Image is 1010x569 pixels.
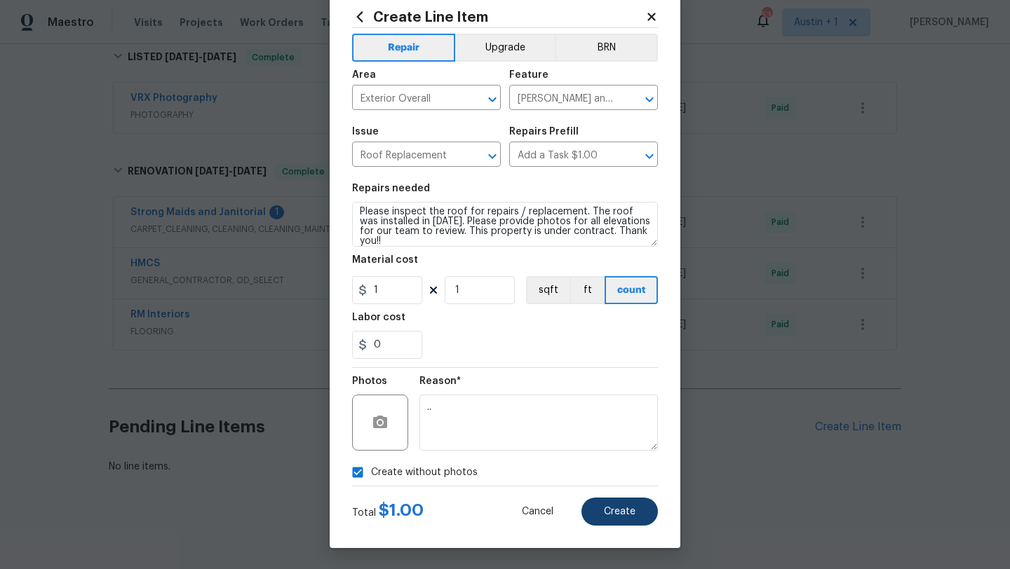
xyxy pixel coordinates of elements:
button: Upgrade [455,34,555,62]
span: $ 1.00 [379,502,424,519]
button: Create [581,498,658,526]
button: Repair [352,34,455,62]
span: Create without photos [371,465,478,480]
button: Open [483,146,502,166]
h2: Create Line Item [352,9,645,25]
h5: Repairs needed [352,184,430,193]
button: BRN [555,34,658,62]
h5: Material cost [352,255,418,265]
button: Cancel [499,498,576,526]
textarea: .. [419,395,658,451]
h5: Area [352,70,376,80]
button: sqft [526,276,570,304]
h5: Repairs Prefill [509,127,579,137]
textarea: Please inspect the roof for repairs / replacement. The roof was installed in [DATE]. Please provi... [352,202,658,247]
button: ft [570,276,605,304]
h5: Issue [352,127,379,137]
h5: Labor cost [352,313,405,322]
button: count [605,276,658,304]
h5: Photos [352,376,387,386]
h5: Reason* [419,376,461,386]
h5: Feature [509,70,548,80]
span: Cancel [522,507,553,517]
span: Create [604,507,635,517]
div: Total [352,503,424,520]
button: Open [483,90,502,109]
button: Open [640,146,659,166]
button: Open [640,90,659,109]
